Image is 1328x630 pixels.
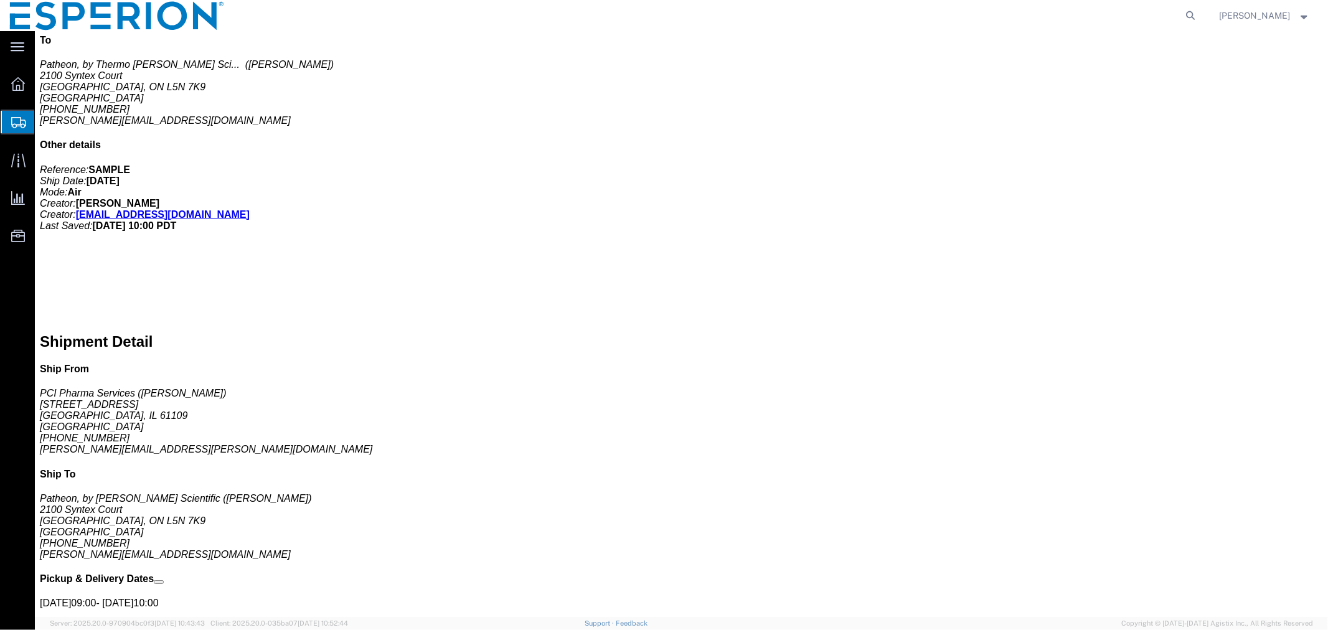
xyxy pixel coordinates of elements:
[298,619,348,627] span: [DATE] 10:52:44
[50,619,205,627] span: Server: 2025.20.0-970904bc0f3
[154,619,205,627] span: [DATE] 10:43:43
[616,619,648,627] a: Feedback
[1121,618,1313,629] span: Copyright © [DATE]-[DATE] Agistix Inc., All Rights Reserved
[1219,8,1311,23] button: [PERSON_NAME]
[210,619,348,627] span: Client: 2025.20.0-035ba07
[585,619,616,627] a: Support
[35,31,1328,617] iframe: FS Legacy Container
[1220,9,1291,22] span: Alexandra Breaux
